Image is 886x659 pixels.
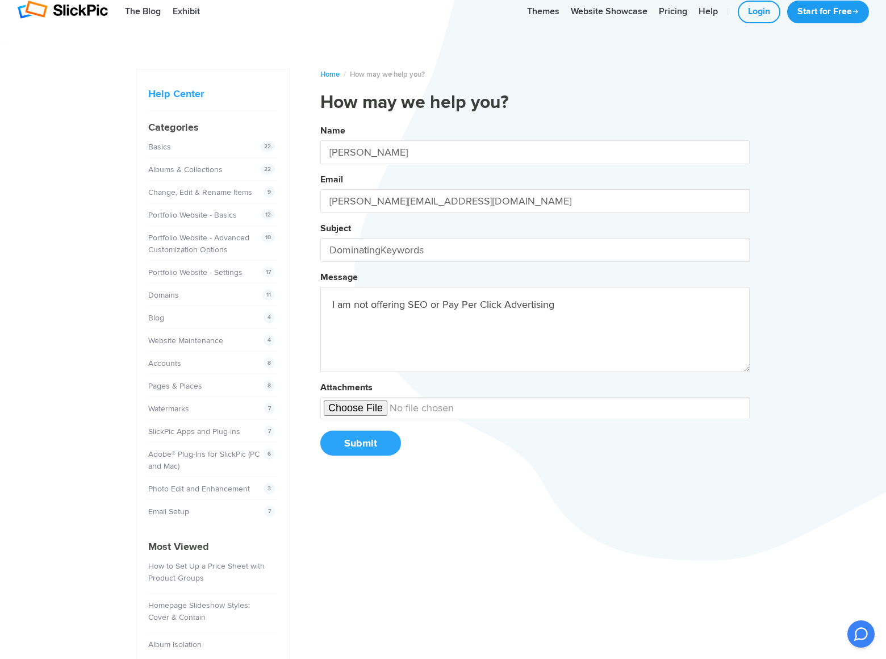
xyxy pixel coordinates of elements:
[148,165,223,174] a: Albums & Collections
[148,358,181,368] a: Accounts
[148,268,243,277] a: Portfolio Website - Settings
[261,232,275,243] span: 10
[320,272,358,283] label: Message
[264,506,275,517] span: 7
[148,539,278,554] h4: Most Viewed
[148,484,250,494] a: Photo Edit and Enhancement
[264,403,275,414] span: 7
[350,70,425,79] span: How may we help you?
[260,164,275,175] span: 22
[320,174,343,185] label: Email
[148,427,240,436] a: SlickPic Apps and Plug-ins
[320,70,340,79] a: Home
[148,210,237,220] a: Portfolio Website - Basics
[148,561,265,583] a: How to Set Up a Price Sheet with Product Groups
[260,141,275,152] span: 22
[148,404,189,414] a: Watermarks
[264,335,275,346] span: 4
[264,357,275,369] span: 8
[264,426,275,437] span: 7
[148,381,202,391] a: Pages & Places
[148,87,204,100] a: Help Center
[148,187,252,197] a: Change, Edit & Rename Items
[264,483,275,494] span: 3
[320,223,351,234] label: Subject
[264,380,275,391] span: 8
[261,209,275,220] span: 12
[320,125,345,136] label: Name
[262,289,275,301] span: 11
[264,186,275,198] span: 9
[344,70,346,79] span: /
[320,121,750,468] button: NameEmailSubjectMessageAttachmentsSubmit
[320,238,750,262] input: Your Subject
[148,507,189,516] a: Email Setup
[320,140,750,164] input: Your Name
[320,189,750,213] input: Your Email
[320,382,373,393] label: Attachments
[148,290,179,300] a: Domains
[148,449,260,471] a: Adobe® Plug-Ins for SlickPic (PC and Mac)
[320,397,750,419] input: undefined
[264,312,275,323] span: 4
[148,233,249,255] a: Portfolio Website - Advanced Customization Options
[264,448,275,460] span: 6
[148,336,223,345] a: Website Maintenance
[320,431,401,456] button: Submit
[148,600,250,622] a: Homepage Slideshow Styles: Cover & Contain
[320,91,750,114] h1: How may we help you?
[148,142,171,152] a: Basics
[148,640,202,649] a: Album Isolation
[148,313,164,323] a: Blog
[148,120,278,135] h4: Categories
[262,266,275,278] span: 17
